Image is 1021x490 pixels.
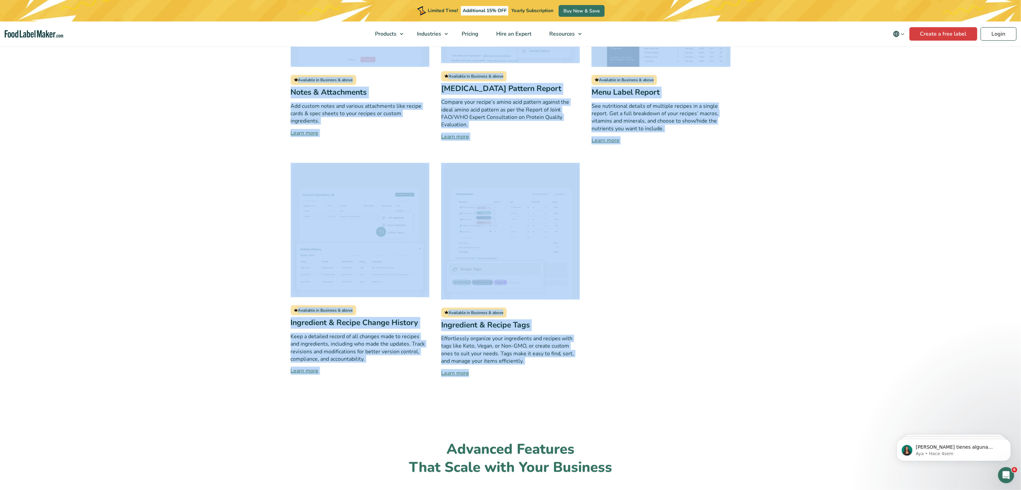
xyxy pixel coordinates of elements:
a: Learn more [291,367,429,375]
h2: Advanced Features That Scale with Your Business [308,440,714,477]
a: Pricing [453,21,486,46]
a: Products [366,21,407,46]
iframe: Intercom live chat [998,467,1014,483]
p: Compare your recipe’s amino acid pattern against the ideal amino acid pattern as per the Report o... [441,98,580,129]
a: Food Label Maker homepage [5,30,63,38]
span: Products [373,30,397,38]
span: Industries [415,30,442,38]
a: Hire an Expert [488,21,539,46]
a: Learn more [592,136,730,144]
span: 6 [1012,467,1017,473]
a: Create a free label [910,27,977,41]
h3: [MEDICAL_DATA] Pattern Report [441,83,580,95]
span: Available in Business & above [441,71,507,81]
span: Available in Business & above [592,75,657,85]
a: Learn more [441,369,580,377]
p: See nutritional details of multiple recipes in a single report. Get a full breakdown of your reci... [592,102,730,133]
a: Learn more [291,129,429,137]
a: Industries [408,21,451,46]
a: Learn more [441,133,580,141]
span: Limited Time! [428,7,458,14]
h3: Notes & Attachments [291,87,429,98]
a: Login [981,27,1017,41]
span: Resources [547,30,575,38]
iframe: Intercom notifications mensaje [887,425,1021,472]
p: Add custom notes and various attachments like recipe cards & spec sheets to your recipes or custo... [291,102,429,125]
h3: Menu Label Report [592,87,730,98]
a: Resources [541,21,585,46]
p: Effortlessly organize your ingredients and recipes with tags like Keto, Vegan, or Non-GMO, or cre... [441,335,580,365]
span: Pricing [460,30,479,38]
a: Buy Now & Save [559,5,605,17]
span: Available in Business & above [441,308,507,318]
h3: Ingredient & Recipe Tags [441,319,580,331]
h3: Ingredient & Recipe Change History [291,317,429,329]
span: Yearly Subscription [511,7,553,14]
span: Available in Business & above [291,75,356,85]
span: Additional 15% OFF [461,6,508,15]
p: Keep a detailed record of all changes made to recipes and ingredients, including who made the upd... [291,333,429,363]
span: Available in Business & above [291,305,356,315]
span: Hire an Expert [494,30,532,38]
button: Change language [888,27,910,41]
